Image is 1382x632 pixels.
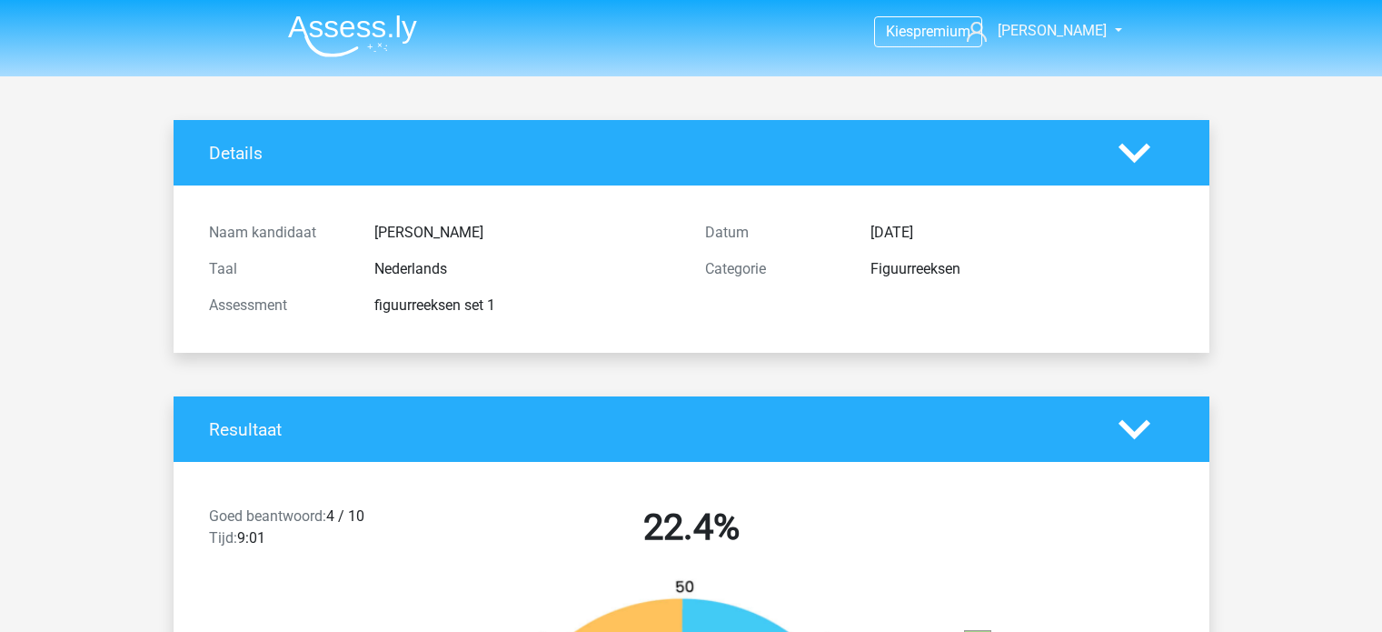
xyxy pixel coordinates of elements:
img: Assessly [288,15,417,57]
div: Taal [195,258,361,280]
div: Categorie [691,258,857,280]
div: figuurreeksen set 1 [361,295,691,316]
div: Naam kandidaat [195,222,361,244]
h4: Resultaat [209,419,1091,440]
a: [PERSON_NAME] [959,20,1109,42]
div: Datum [691,222,857,244]
div: Nederlands [361,258,691,280]
div: Assessment [195,295,361,316]
span: Goed beantwoord: [209,507,326,525]
h2: 22.4% [457,506,926,549]
span: Tijd: [209,529,237,547]
span: Kies [886,23,913,40]
span: [PERSON_NAME] [998,22,1107,39]
h4: Details [209,143,1091,164]
span: premium [913,23,970,40]
div: Figuurreeksen [857,258,1188,280]
div: [PERSON_NAME] [361,222,691,244]
a: Kiespremium [875,19,981,44]
div: [DATE] [857,222,1188,244]
div: 4 / 10 9:01 [195,506,443,557]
